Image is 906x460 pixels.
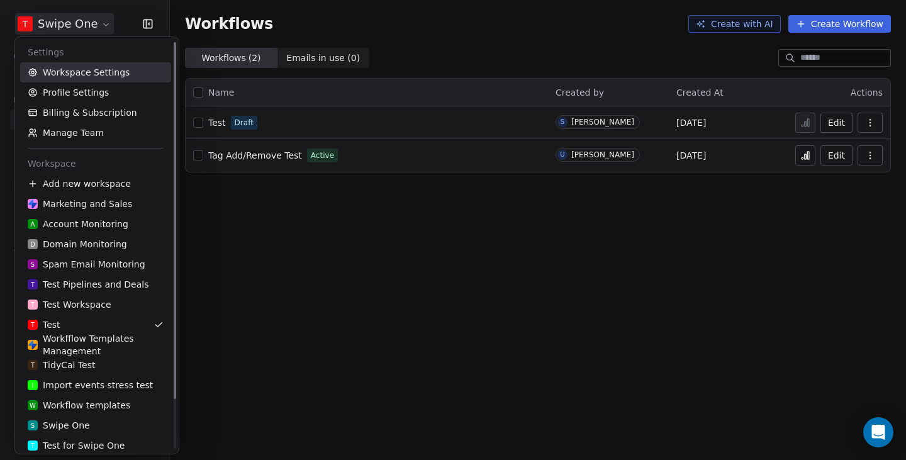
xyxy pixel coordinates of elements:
span: S [31,260,35,269]
div: TidyCal Test [28,359,95,371]
div: Test Pipelines and Deals [28,278,149,291]
span: S [31,421,35,430]
a: Manage Team [20,123,171,143]
div: Add new workspace [20,174,171,194]
div: Import events stress test [28,379,153,391]
span: T [31,320,35,330]
span: D [30,240,35,249]
span: W [30,401,36,410]
img: Swipe%20One%20Logo%201-1.svg [28,340,38,350]
div: Spam Email Monitoring [28,258,145,271]
a: Billing & Subscription [20,103,171,123]
div: Test for Swipe One [28,439,125,452]
div: Account Monitoring [28,218,128,230]
div: Swipe One [28,419,90,432]
div: Test [28,318,60,331]
div: Domain Monitoring [28,238,127,250]
div: Workfflow Templates Management [28,332,164,357]
div: Test Workspace [28,298,111,311]
span: I [32,381,34,390]
span: T [31,441,35,451]
a: Profile Settings [20,82,171,103]
img: Swipe%20One%20Logo%201-1.svg [28,199,38,209]
span: T [31,361,35,370]
div: Workflow templates [28,399,130,412]
a: Workspace Settings [20,62,171,82]
span: T [31,300,35,310]
span: A [31,220,35,229]
div: Settings [20,42,171,62]
div: Marketing and Sales [28,198,132,210]
span: T [31,280,35,289]
div: Workspace [20,154,171,174]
